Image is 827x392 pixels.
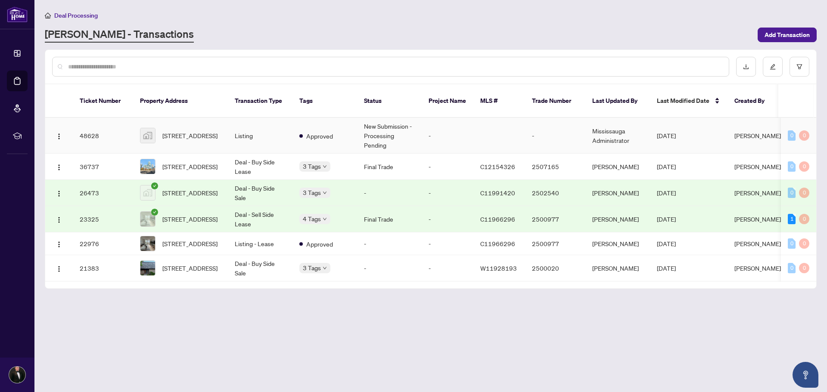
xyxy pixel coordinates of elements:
td: 36737 [73,154,133,180]
td: 26473 [73,180,133,206]
div: 1 [788,214,796,224]
span: [PERSON_NAME] [734,215,781,223]
td: 22976 [73,232,133,255]
td: [PERSON_NAME] [585,154,650,180]
img: thumbnail-img [140,159,155,174]
div: 0 [788,188,796,198]
td: 2500977 [525,232,585,255]
span: [DATE] [657,240,676,247]
td: 21383 [73,255,133,281]
td: [PERSON_NAME] [585,206,650,232]
img: thumbnail-img [140,212,155,226]
span: [DATE] [657,264,676,272]
th: Ticket Number [73,84,133,118]
span: download [743,64,749,70]
span: filter [796,64,802,70]
span: [PERSON_NAME] [734,189,781,197]
button: Logo [52,186,66,200]
span: C11991420 [480,189,515,197]
td: - [357,255,422,281]
span: edit [770,64,776,70]
td: Deal - Buy Side Sale [228,255,292,281]
span: home [45,12,51,19]
td: 2500020 [525,255,585,281]
button: filter [790,57,809,77]
th: Property Address [133,84,228,118]
span: [PERSON_NAME] [734,163,781,170]
td: 23325 [73,206,133,232]
img: thumbnail-img [140,128,155,143]
button: Logo [52,160,66,173]
span: 3 Tags [303,161,321,171]
td: [PERSON_NAME] [585,180,650,206]
td: - [357,180,422,206]
span: [STREET_ADDRESS] [162,188,218,198]
th: Tags [292,84,357,118]
td: Deal - Sell Side Lease [228,206,292,232]
span: down [323,191,327,195]
span: [STREET_ADDRESS] [162,162,218,171]
td: - [357,232,422,255]
span: check-circle [151,182,158,189]
div: 0 [799,188,809,198]
span: C12154326 [480,163,515,170]
button: download [736,57,756,77]
span: C11966296 [480,240,515,247]
img: Logo [56,164,62,171]
td: - [422,154,473,180]
button: Logo [52,237,66,250]
span: [DATE] [657,163,676,170]
span: [STREET_ADDRESS] [162,239,218,248]
img: Logo [56,133,62,140]
span: [PERSON_NAME] [734,132,781,139]
td: - [422,232,473,255]
button: edit [763,57,783,77]
span: Add Transaction [765,28,810,42]
th: Created By [728,84,779,118]
div: 0 [788,161,796,172]
span: [STREET_ADDRESS] [162,131,218,140]
div: 0 [799,214,809,224]
td: Final Trade [357,154,422,180]
div: 0 [799,161,809,172]
div: 0 [799,238,809,249]
td: Listing - Lease [228,232,292,255]
th: Trade Number [525,84,585,118]
td: New Submission - Processing Pending [357,118,422,154]
td: Mississauga Administrator [585,118,650,154]
span: W11928193 [480,264,517,272]
th: Last Updated By [585,84,650,118]
span: check-circle [151,209,158,216]
button: Logo [52,261,66,275]
td: 2507165 [525,154,585,180]
span: Last Modified Date [657,96,709,105]
span: 4 Tags [303,214,321,224]
button: Add Transaction [758,28,817,42]
img: logo [7,6,28,22]
td: Deal - Buy Side Lease [228,154,292,180]
td: 48628 [73,118,133,154]
td: Listing [228,118,292,154]
span: Approved [306,131,333,141]
span: [STREET_ADDRESS] [162,214,218,224]
td: - [422,180,473,206]
img: thumbnail-img [140,185,155,200]
span: C11966296 [480,215,515,223]
div: 0 [788,238,796,249]
span: [PERSON_NAME] [734,264,781,272]
span: [DATE] [657,132,676,139]
td: - [525,118,585,154]
img: thumbnail-img [140,236,155,251]
div: 0 [799,130,809,141]
td: [PERSON_NAME] [585,232,650,255]
span: Approved [306,239,333,249]
a: [PERSON_NAME] - Transactions [45,27,194,43]
span: Deal Processing [54,12,98,19]
button: Logo [52,212,66,226]
div: 0 [788,130,796,141]
td: 2500977 [525,206,585,232]
span: 3 Tags [303,263,321,273]
img: Logo [56,190,62,197]
img: thumbnail-img [140,261,155,275]
td: [PERSON_NAME] [585,255,650,281]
